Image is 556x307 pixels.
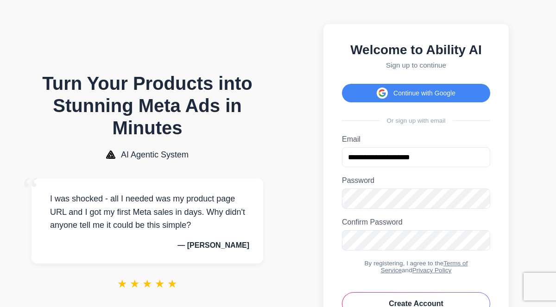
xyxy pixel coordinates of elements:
[342,43,490,57] h2: Welcome to Ability AI
[342,84,490,102] button: Continue with Google
[342,218,490,226] label: Confirm Password
[412,267,452,274] a: Privacy Policy
[342,135,490,144] label: Email
[130,277,140,290] span: ★
[106,150,115,159] img: AI Agentic System Logo
[381,260,468,274] a: Terms of Service
[22,169,39,211] span: “
[45,241,249,250] p: — [PERSON_NAME]
[342,61,490,69] p: Sign up to continue
[142,277,152,290] span: ★
[117,277,127,290] span: ★
[167,277,177,290] span: ★
[342,176,490,185] label: Password
[121,150,189,160] span: AI Agentic System
[342,117,490,124] div: Or sign up with email
[155,277,165,290] span: ★
[45,192,249,232] p: I was shocked - all I needed was my product page URL and I got my first Meta sales in days. Why d...
[32,72,263,139] h1: Turn Your Products into Stunning Meta Ads in Minutes
[342,260,490,274] div: By registering, I agree to the and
